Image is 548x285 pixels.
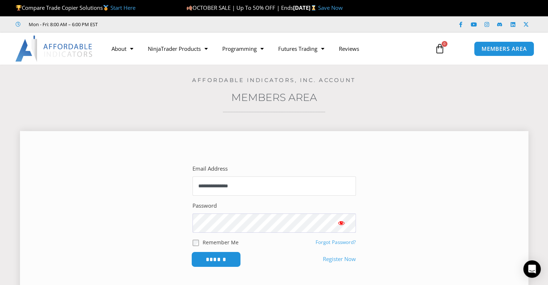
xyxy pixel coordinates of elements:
[15,36,93,62] img: LogoAI | Affordable Indicators – NinjaTrader
[316,239,356,245] a: Forgot Password?
[110,4,135,11] a: Start Here
[318,4,343,11] a: Save Now
[323,254,356,264] a: Register Now
[293,4,318,11] strong: [DATE]
[442,41,447,47] span: 0
[186,4,293,11] span: OCTOBER SALE | Up To 50% OFF | Ends
[141,40,215,57] a: NinjaTrader Products
[192,164,228,174] label: Email Address
[203,239,239,246] label: Remember Me
[474,41,535,56] a: MEMBERS AREA
[327,213,356,233] button: Show password
[215,40,271,57] a: Programming
[103,5,109,11] img: 🥇
[192,77,356,84] a: Affordable Indicators, Inc. Account
[482,46,527,52] span: MEMBERS AREA
[187,5,192,11] img: 🍂
[231,91,317,103] a: Members Area
[424,38,456,59] a: 0
[192,201,217,211] label: Password
[16,4,135,11] span: Compare Trade Copier Solutions
[311,5,316,11] img: ⌛
[104,40,141,57] a: About
[16,5,21,11] img: 🏆
[271,40,332,57] a: Futures Trading
[332,40,366,57] a: Reviews
[108,21,217,28] iframe: Customer reviews powered by Trustpilot
[104,40,428,57] nav: Menu
[523,260,541,278] div: Open Intercom Messenger
[27,20,98,29] span: Mon - Fri: 8:00 AM – 6:00 PM EST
